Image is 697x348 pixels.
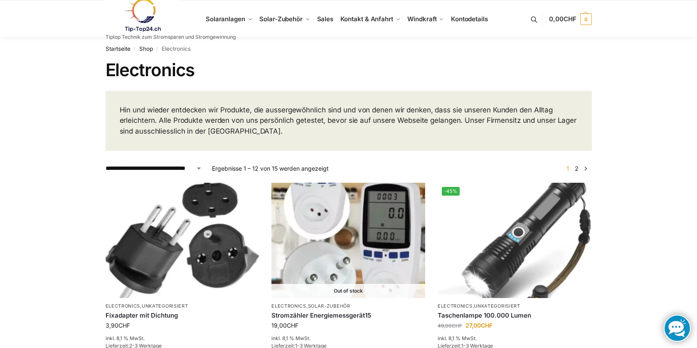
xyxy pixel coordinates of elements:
[481,322,493,329] span: CHF
[287,322,298,329] span: CHF
[106,45,131,52] a: Startseite
[106,322,130,329] bdi: 3,90
[118,322,130,329] span: CHF
[564,15,576,23] span: CHF
[317,15,334,23] span: Sales
[580,13,592,25] span: 0
[407,15,436,23] span: Windkraft
[438,323,462,329] bdi: 49,00
[549,15,576,23] span: 0,00
[106,35,236,40] p: Tiptop Technik zum Stromsparen und Stromgewinnung
[139,45,153,52] a: Shop
[120,105,578,137] p: Hin und wieder entdecken wir Produkte, die aussergewöhnlich sind und von denen wir denken, dass s...
[313,0,337,38] a: Sales
[451,15,488,23] span: Kontodetails
[438,183,591,298] img: Extrem Starke Taschenlampe
[106,183,259,298] img: Fixadapter mit Dichtung
[106,303,259,309] p: ,
[271,311,425,320] a: Stromzähler Energiemessgerät15
[271,322,298,329] bdi: 19,00
[106,164,202,173] select: Shop-Reihenfolge
[271,335,425,342] p: inkl. 8,1 % MwSt.
[131,46,139,52] span: /
[562,164,591,173] nav: Produkt-Seitennummerierung
[448,0,491,38] a: Kontodetails
[465,322,493,329] bdi: 27,00
[106,38,592,60] nav: Breadcrumb
[308,303,350,309] a: Solar-Zubehör
[404,0,448,38] a: Windkraft
[438,311,591,320] a: Taschenlampe 100.000 Lumen
[340,15,393,23] span: Kontakt & Anfahrt
[438,303,591,309] p: ,
[438,183,591,298] a: -45%Extrem Starke Taschenlampe
[573,165,581,172] a: Seite 2
[271,303,425,309] p: ,
[582,164,589,173] a: →
[337,0,404,38] a: Kontakt & Anfahrt
[474,303,520,309] a: Unkategorisiert
[564,165,571,172] span: Seite 1
[212,164,329,173] p: Ergebnisse 1 – 12 von 15 werden angezeigt
[106,60,592,80] h1: Electronics
[452,323,462,329] span: CHF
[438,335,591,342] p: inkl. 8,1 % MwSt.
[206,15,245,23] span: Solaranlagen
[271,303,306,309] a: Electronics
[142,303,188,309] a: Unkategorisiert
[106,311,259,320] a: Fixadapter mit Dichtung
[106,335,259,342] p: inkl. 8,1 % MwSt.
[259,15,303,23] span: Solar-Zubehör
[549,7,591,32] a: 0,00CHF 0
[271,183,425,298] img: Stromzähler Schweizer Stecker-2
[256,0,313,38] a: Solar-Zubehör
[153,46,162,52] span: /
[438,303,473,309] a: Electronics
[106,303,140,309] a: Electronics
[271,183,425,298] a: Out of stockStromzähler Schweizer Stecker-2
